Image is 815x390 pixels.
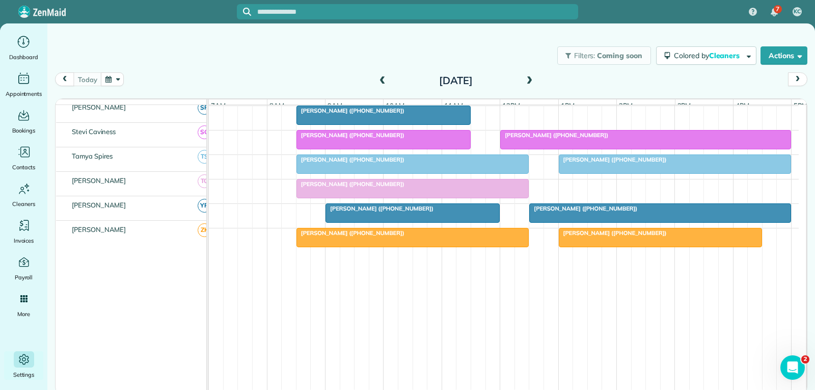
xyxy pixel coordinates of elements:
span: Payroll [15,272,33,282]
span: 9am [325,101,344,110]
span: [PERSON_NAME] ([PHONE_NUMBER]) [296,180,405,188]
h2: [DATE] [392,75,520,86]
span: Coming soon [597,51,643,60]
span: [PERSON_NAME] ([PHONE_NUMBER]) [529,205,638,212]
span: 2pm [617,101,635,110]
span: 7am [209,101,228,110]
span: 11am [442,101,465,110]
span: [PERSON_NAME] ([PHONE_NUMBER]) [558,229,667,237]
span: 7 [776,5,779,13]
span: [PERSON_NAME] ([PHONE_NUMBER]) [296,156,405,163]
span: [PERSON_NAME] ([PHONE_NUMBER]) [325,205,434,212]
span: 10am [384,101,406,110]
span: Colored by [674,51,743,60]
span: YR [198,199,211,213]
button: today [73,72,101,86]
span: TG [198,174,211,188]
span: SR [198,101,211,115]
a: Bookings [4,107,43,136]
span: KC [794,8,801,16]
span: 8am [267,101,286,110]
span: 4pm [733,101,751,110]
span: ZK [198,223,211,237]
span: Bookings [12,125,36,136]
span: 12pm [500,101,522,110]
span: Cleaners [12,199,35,209]
button: Actions [760,46,807,65]
span: 2 [801,355,809,363]
span: [PERSON_NAME] ([PHONE_NUMBER]) [296,132,405,139]
a: Dashboard [4,34,43,62]
div: 7 unread notifications [764,1,785,23]
span: Tamya Spires [70,152,115,160]
span: [PERSON_NAME] [70,201,128,209]
span: Contacts [12,162,35,172]
button: next [788,72,807,86]
span: [PERSON_NAME] ([PHONE_NUMBER]) [558,156,667,163]
span: 3pm [675,101,693,110]
a: Contacts [4,144,43,172]
span: [PERSON_NAME] [70,225,128,233]
a: Appointments [4,70,43,99]
span: TS [198,150,211,164]
a: Invoices [4,217,43,246]
a: Cleaners [4,180,43,209]
span: Dashboard [9,52,38,62]
span: Invoices [14,236,34,246]
a: Settings [4,351,43,380]
span: [PERSON_NAME] ([PHONE_NUMBER]) [296,107,405,114]
span: More [17,309,30,319]
span: [PERSON_NAME] [70,176,128,185]
svg: Focus search [243,8,251,16]
a: Payroll [4,254,43,282]
span: SC [198,125,211,139]
span: Cleaners [709,51,742,60]
button: Colored byCleaners [656,46,756,65]
span: [PERSON_NAME] [70,103,128,111]
span: [PERSON_NAME] ([PHONE_NUMBER]) [500,132,609,139]
span: Appointments [6,89,42,99]
span: [PERSON_NAME] ([PHONE_NUMBER]) [296,229,405,237]
button: prev [55,72,74,86]
span: 1pm [559,101,577,110]
button: Focus search [237,8,251,16]
span: Filters: [574,51,595,60]
span: Settings [13,370,35,380]
span: 5pm [792,101,809,110]
iframe: Intercom live chat [780,355,805,380]
span: Stevi Caviness [70,127,118,136]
